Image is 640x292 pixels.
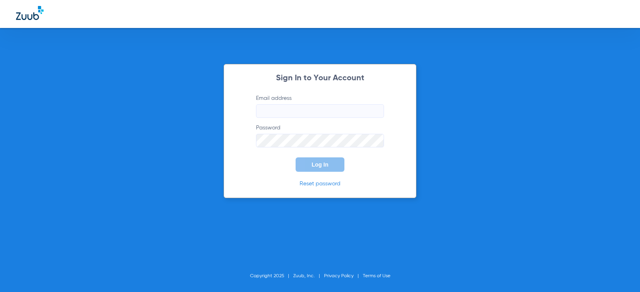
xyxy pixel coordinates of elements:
[312,161,328,168] span: Log In
[296,157,344,172] button: Log In
[256,104,384,118] input: Email address
[16,6,44,20] img: Zuub Logo
[324,274,354,278] a: Privacy Policy
[293,272,324,280] li: Zuub, Inc.
[256,124,384,147] label: Password
[256,94,384,118] label: Email address
[244,74,396,82] h2: Sign In to Your Account
[250,272,293,280] li: Copyright 2025
[300,181,340,187] a: Reset password
[256,134,384,147] input: Password
[363,274,390,278] a: Terms of Use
